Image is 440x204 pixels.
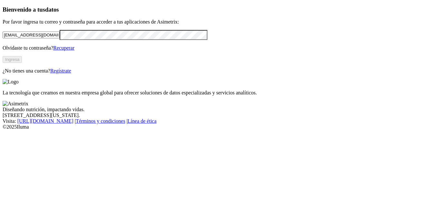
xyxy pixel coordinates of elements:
[3,19,437,25] p: Por favor ingresa tu correo y contraseña para acceder a tus aplicaciones de Asimetrix:
[128,118,157,124] a: Línea de ética
[3,107,437,112] div: Diseñando nutrición, impactando vidas.
[3,90,437,96] p: La tecnología que creamos en nuestra empresa global para ofrecer soluciones de datos especializad...
[17,118,73,124] a: [URL][DOMAIN_NAME]
[3,68,437,74] p: ¿No tienes una cuenta?
[76,118,125,124] a: Términos y condiciones
[3,79,19,85] img: Logo
[3,112,437,118] div: [STREET_ADDRESS][US_STATE].
[53,45,74,51] a: Recuperar
[50,68,71,73] a: Regístrate
[3,45,437,51] p: Olvidaste tu contraseña?
[3,56,22,63] button: Ingresa
[45,6,59,13] span: datos
[3,6,437,13] h3: Bienvenido a tus
[3,101,28,107] img: Asimetrix
[3,124,437,130] div: © 2025 Iluma
[3,32,60,38] input: Tu correo
[3,118,437,124] div: Visita : | |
